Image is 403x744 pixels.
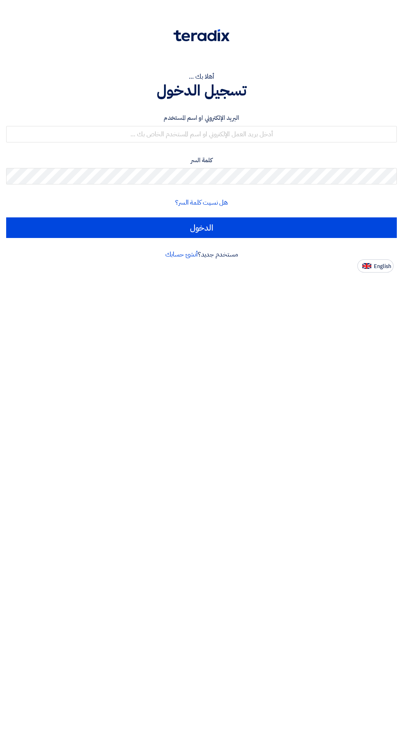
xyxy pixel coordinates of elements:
[6,217,397,238] input: الدخول
[6,250,397,259] div: مستخدم جديد؟
[6,126,397,142] input: أدخل بريد العمل الإلكتروني او اسم المستخدم الخاص بك ...
[357,259,394,273] button: English
[6,72,397,82] div: أهلا بك ...
[175,198,228,208] a: هل نسيت كلمة السر؟
[374,264,391,269] span: English
[174,29,229,42] img: Teradix logo
[362,263,371,269] img: en-US.png
[165,250,198,259] a: أنشئ حسابك
[6,82,397,100] h1: تسجيل الدخول
[6,156,397,165] label: كلمة السر
[6,113,397,123] label: البريد الإلكتروني او اسم المستخدم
